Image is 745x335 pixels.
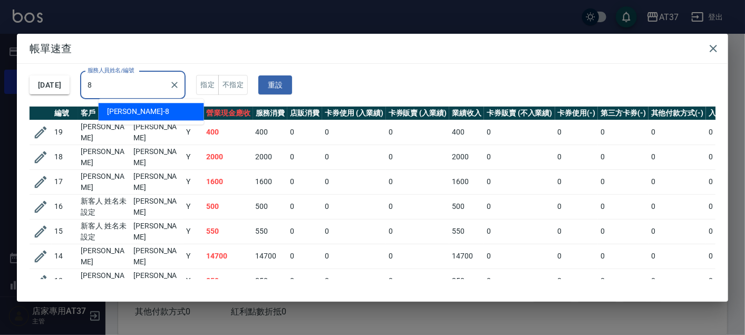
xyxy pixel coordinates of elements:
[183,244,204,269] td: Y
[555,244,598,269] td: 0
[649,145,707,169] td: 0
[258,75,292,95] button: 重設
[649,169,707,194] td: 0
[322,169,386,194] td: 0
[78,107,131,120] th: 客戶
[322,219,386,244] td: 0
[131,169,183,194] td: [PERSON_NAME]
[253,145,288,169] td: 2000
[88,66,134,74] label: 服務人員姓名/編號
[322,269,386,293] td: 0
[183,120,204,145] td: Y
[52,269,78,293] td: 13
[253,194,288,219] td: 500
[287,244,322,269] td: 0
[196,75,219,95] button: 指定
[253,120,288,145] td: 400
[17,34,728,63] h2: 帳單速查
[204,145,253,169] td: 2000
[107,106,169,117] span: [PERSON_NAME] -8
[52,107,78,120] th: 編號
[131,120,183,145] td: [PERSON_NAME]
[555,107,598,120] th: 卡券使用(-)
[484,107,555,120] th: 卡券販賣 (不入業績)
[449,219,484,244] td: 550
[484,219,555,244] td: 0
[555,120,598,145] td: 0
[322,120,386,145] td: 0
[204,219,253,244] td: 550
[52,145,78,169] td: 18
[649,244,707,269] td: 0
[649,120,707,145] td: 0
[30,75,70,95] button: [DATE]
[78,219,131,244] td: 新客人 姓名未設定
[449,194,484,219] td: 500
[183,219,204,244] td: Y
[322,145,386,169] td: 0
[204,169,253,194] td: 1600
[253,169,288,194] td: 1600
[449,145,484,169] td: 2000
[322,194,386,219] td: 0
[484,244,555,269] td: 0
[52,169,78,194] td: 17
[78,244,131,269] td: [PERSON_NAME]
[204,194,253,219] td: 500
[78,120,131,145] td: [PERSON_NAME]
[183,194,204,219] td: Y
[52,219,78,244] td: 15
[322,107,386,120] th: 卡券使用 (入業績)
[449,269,484,293] td: 850
[204,269,253,293] td: 850
[598,107,649,120] th: 第三方卡券(-)
[555,169,598,194] td: 0
[449,244,484,269] td: 14700
[253,107,288,120] th: 服務消費
[204,107,253,120] th: 營業現金應收
[386,107,450,120] th: 卡券販賣 (入業績)
[287,219,322,244] td: 0
[287,269,322,293] td: 0
[449,120,484,145] td: 400
[183,145,204,169] td: Y
[386,145,450,169] td: 0
[287,169,322,194] td: 0
[386,219,450,244] td: 0
[253,244,288,269] td: 14700
[649,107,707,120] th: 其他付款方式(-)
[386,244,450,269] td: 0
[183,169,204,194] td: Y
[287,107,322,120] th: 店販消費
[598,219,649,244] td: 0
[253,219,288,244] td: 550
[386,120,450,145] td: 0
[131,244,183,269] td: [PERSON_NAME]
[484,145,555,169] td: 0
[218,75,248,95] button: 不指定
[131,194,183,219] td: [PERSON_NAME]
[78,169,131,194] td: [PERSON_NAME]
[52,194,78,219] td: 16
[78,269,131,293] td: [PERSON_NAME]
[386,269,450,293] td: 0
[598,120,649,145] td: 0
[649,219,707,244] td: 0
[204,244,253,269] td: 14700
[322,244,386,269] td: 0
[52,120,78,145] td: 19
[131,269,183,293] td: [PERSON_NAME]
[555,269,598,293] td: 0
[287,194,322,219] td: 0
[484,120,555,145] td: 0
[386,194,450,219] td: 0
[167,78,182,92] button: Clear
[253,269,288,293] td: 850
[555,194,598,219] td: 0
[449,169,484,194] td: 1600
[204,120,253,145] td: 400
[598,244,649,269] td: 0
[598,169,649,194] td: 0
[649,269,707,293] td: 0
[598,194,649,219] td: 0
